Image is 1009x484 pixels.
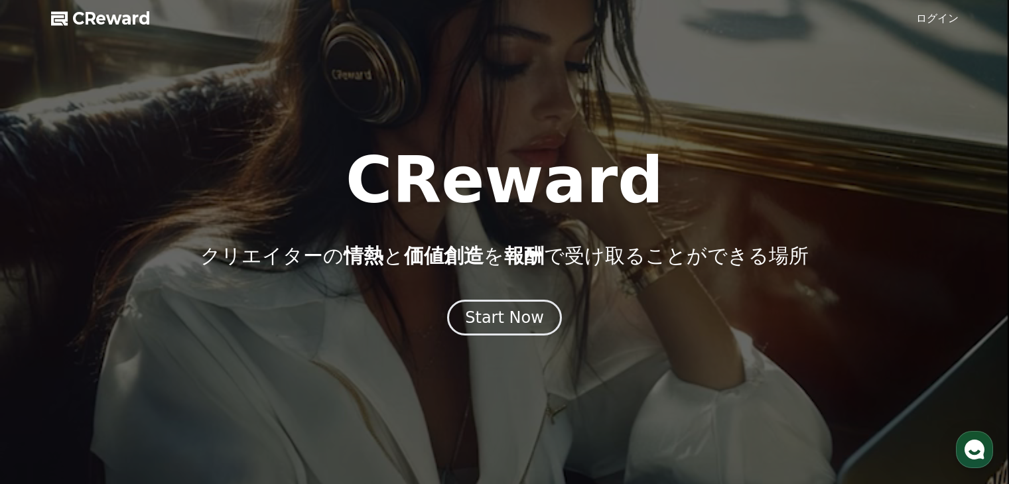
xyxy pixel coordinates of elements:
a: Start Now [447,313,562,326]
div: Start Now [465,307,544,328]
a: ログイン [916,11,959,27]
h1: CReward [346,149,663,212]
button: Start Now [447,300,562,335]
span: CReward [72,8,151,29]
p: クリエイターの と を で受け取ることができる場所 [200,244,809,268]
span: 価値創造 [404,244,484,267]
a: CReward [51,8,151,29]
span: 報酬 [504,244,544,267]
span: 情熱 [344,244,383,267]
